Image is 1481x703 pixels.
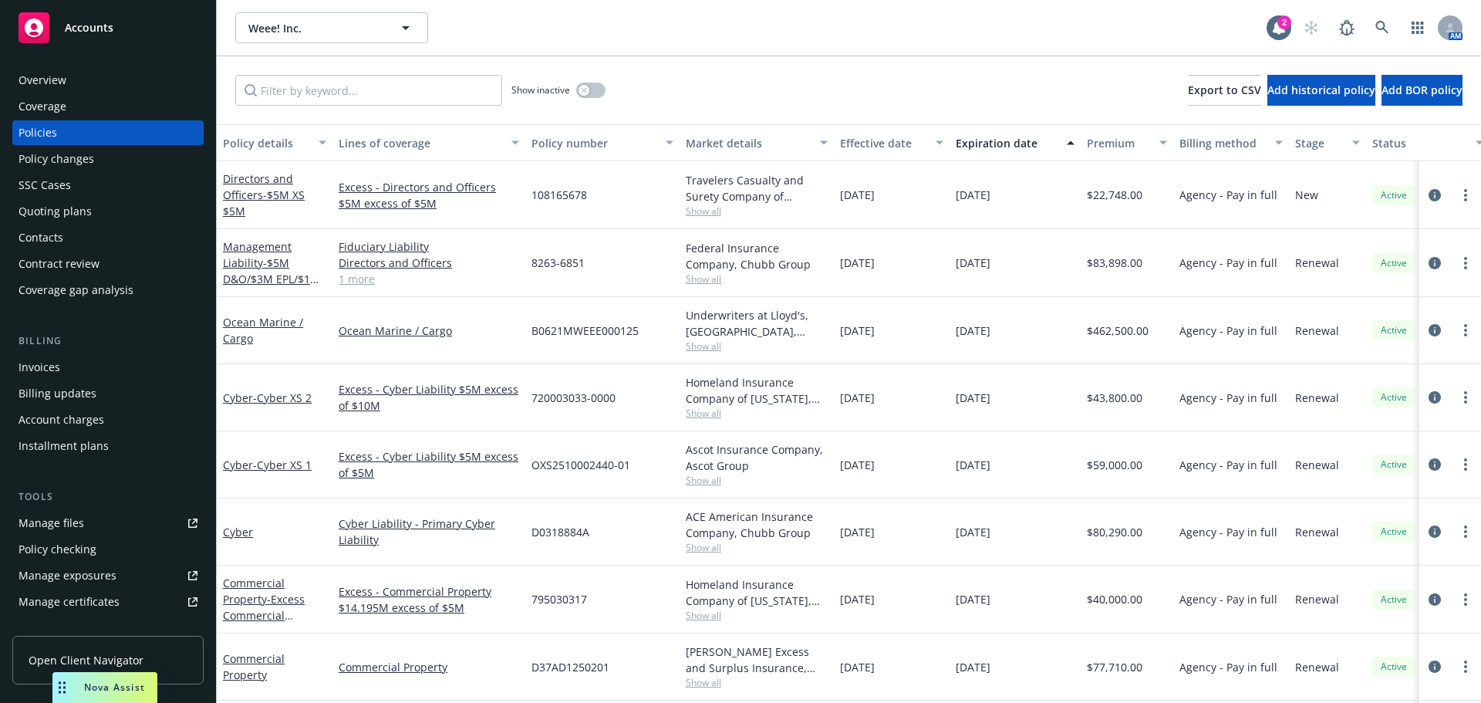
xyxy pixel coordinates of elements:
[686,609,828,622] span: Show all
[1425,590,1444,609] a: circleInformation
[1295,255,1339,271] span: Renewal
[1179,390,1277,406] span: Agency - Pay in full
[956,187,990,203] span: [DATE]
[339,255,519,271] a: Directors and Officers
[686,240,828,272] div: Federal Insurance Company, Chubb Group
[223,255,320,302] span: - $5M D&O/$3M EPL/$1M Fiduciary/
[12,434,204,458] a: Installment plans
[840,323,875,339] span: [DATE]
[19,563,116,588] div: Manage exposures
[12,6,204,49] a: Accounts
[531,659,609,675] span: D37AD1250201
[19,120,57,145] div: Policies
[1295,457,1339,473] span: Renewal
[531,591,587,607] span: 795030317
[1456,657,1475,676] a: more
[339,135,502,151] div: Lines of coverage
[686,441,828,474] div: Ascot Insurance Company, Ascot Group
[1179,255,1277,271] span: Agency - Pay in full
[1179,524,1277,540] span: Agency - Pay in full
[686,676,828,689] span: Show all
[1087,659,1142,675] span: $77,710.00
[1456,321,1475,340] a: more
[1296,12,1327,43] a: Start snowing
[1456,522,1475,541] a: more
[12,381,204,406] a: Billing updates
[1179,135,1266,151] div: Billing method
[680,124,834,161] button: Market details
[686,307,828,340] div: Underwriters at Lloyd's, [GEOGRAPHIC_DATA], [PERSON_NAME] of London, CRC Group
[1381,83,1462,97] span: Add BOR policy
[332,124,525,161] button: Lines of coverage
[1381,75,1462,106] button: Add BOR policy
[1295,524,1339,540] span: Renewal
[1456,455,1475,474] a: more
[686,340,828,353] span: Show all
[840,591,875,607] span: [DATE]
[19,68,66,93] div: Overview
[1378,458,1409,471] span: Active
[686,509,828,541] div: ACE American Insurance Company, Chubb Group
[950,124,1081,161] button: Expiration date
[1277,15,1291,29] div: 2
[12,333,204,349] div: Billing
[1425,388,1444,407] a: circleInformation
[223,188,305,218] span: - $5M XS $5M
[12,407,204,432] a: Account charges
[1378,256,1409,270] span: Active
[956,591,990,607] span: [DATE]
[1087,591,1142,607] span: $40,000.00
[1456,590,1475,609] a: more
[339,238,519,255] a: Fiduciary Liability
[840,659,875,675] span: [DATE]
[19,94,66,119] div: Coverage
[531,255,585,271] span: 8263-6851
[1289,124,1366,161] button: Stage
[1087,255,1142,271] span: $83,898.00
[12,511,204,536] a: Manage files
[19,278,133,302] div: Coverage gap analysis
[1087,457,1142,473] span: $59,000.00
[1295,390,1339,406] span: Renewal
[19,355,60,380] div: Invoices
[12,68,204,93] a: Overview
[12,120,204,145] a: Policies
[1081,124,1173,161] button: Premium
[1188,75,1261,106] button: Export to CSV
[19,434,109,458] div: Installment plans
[1378,323,1409,337] span: Active
[1087,323,1149,339] span: $462,500.00
[686,374,828,407] div: Homeland Insurance Company of [US_STATE], Intact Insurance
[19,511,84,536] div: Manage files
[223,458,312,472] a: Cyber
[339,271,519,287] a: 1 more
[12,94,204,119] a: Coverage
[253,390,312,405] span: - Cyber XS 2
[19,590,120,614] div: Manage certificates
[686,204,828,218] span: Show all
[235,12,428,43] button: Weee! Inc.
[1456,388,1475,407] a: more
[1425,522,1444,541] a: circleInformation
[686,172,828,204] div: Travelers Casualty and Surety Company of America, Travelers Insurance
[339,179,519,211] a: Excess - Directors and Officers $5M excess of $5M
[1179,591,1277,607] span: Agency - Pay in full
[1087,187,1142,203] span: $22,748.00
[531,457,630,473] span: OXS2510002440-01
[1267,75,1375,106] button: Add historical policy
[1402,12,1433,43] a: Switch app
[12,489,204,505] div: Tools
[84,681,145,694] span: Nova Assist
[1425,186,1444,204] a: circleInformation
[223,135,309,151] div: Policy details
[834,124,950,161] button: Effective date
[19,537,96,562] div: Policy checking
[840,255,875,271] span: [DATE]
[217,124,332,161] button: Policy details
[339,583,519,616] a: Excess - Commercial Property $14.195M excess of $5M
[1425,321,1444,340] a: circleInformation
[19,199,92,224] div: Quoting plans
[12,199,204,224] a: Quoting plans
[531,323,639,339] span: B0621MWEEE000125
[12,616,204,640] a: Manage claims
